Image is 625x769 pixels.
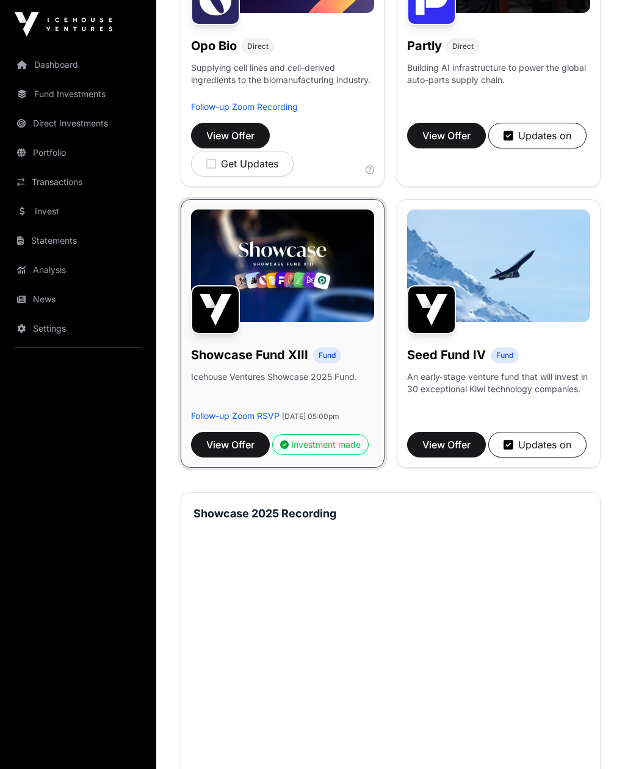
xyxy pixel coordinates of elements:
[407,123,486,148] button: View Offer
[10,286,146,313] a: News
[247,42,269,51] span: Direct
[193,507,336,520] strong: Showcase 2025 Recording
[407,37,442,54] h1: Partly
[10,139,146,166] a: Portfolio
[10,51,146,78] a: Dashboard
[422,437,471,452] span: View Offer
[10,110,146,137] a: Direct Investments
[564,710,625,769] iframe: Chat Widget
[10,81,146,108] a: Fund Investments
[191,62,374,86] p: Supplying cell lines and cell-derived ingredients to the biomanufacturing industry.
[452,42,474,51] span: Direct
[191,210,374,322] img: Showcase-Fund-Banner-1.jpg
[407,432,486,457] button: View Offer
[10,315,146,342] a: Settings
[504,437,571,452] div: Updates on
[504,128,571,143] div: Updates on
[191,37,237,54] h1: Opo Bio
[272,434,369,455] button: Investment made
[407,210,590,322] img: image-1600x800.jpg
[319,351,336,360] span: Fund
[422,128,471,143] span: View Offer
[191,123,270,148] button: View Offer
[191,346,308,363] h1: Showcase Fund XIII
[407,371,590,395] p: An early-stage venture fund that will invest in 30 exceptional Kiwi technology companies.
[191,371,357,383] p: Icehouse Ventures Showcase 2025 Fund.
[206,156,278,171] div: Get Updates
[10,169,146,195] a: Transactions
[282,412,339,421] span: [DATE] 05:00pm
[191,432,270,457] button: View Offer
[193,527,588,749] iframe: Full Recording – Icehouse Ventures 2025
[191,410,280,421] a: Follow-up Zoom RSVP
[10,227,146,254] a: Statements
[488,123,587,148] button: Updates on
[407,62,590,101] p: Building AI infrastructure to power the global auto-parts supply chain.
[191,151,294,177] button: Get Updates
[191,285,240,334] img: Showcase Fund XIII
[15,12,112,37] img: Icehouse Ventures Logo
[488,432,587,457] button: Updates on
[280,439,361,451] div: Investment made
[206,437,255,452] span: View Offer
[206,128,255,143] span: View Offer
[191,101,298,112] a: Follow-up Zoom Recording
[407,285,456,334] img: Seed Fund IV
[10,198,146,225] a: Invest
[407,346,486,363] h1: Seed Fund IV
[496,351,513,360] span: Fund
[10,257,146,283] a: Analysis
